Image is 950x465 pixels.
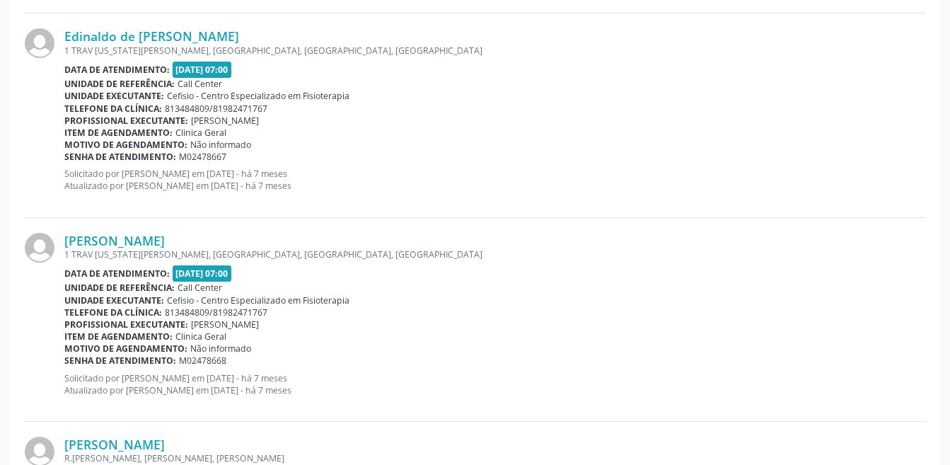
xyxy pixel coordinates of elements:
[64,306,162,318] b: Telefone da clínica:
[165,306,267,318] span: 813484809/81982471767
[175,331,226,343] span: Clinica Geral
[64,45,925,57] div: 1 TRAV [US_STATE][PERSON_NAME], [GEOGRAPHIC_DATA], [GEOGRAPHIC_DATA], [GEOGRAPHIC_DATA]
[64,318,188,331] b: Profissional executante:
[190,139,251,151] span: Não informado
[64,78,175,90] b: Unidade de referência:
[178,282,222,294] span: Call Center
[25,233,54,263] img: img
[190,343,251,355] span: Não informado
[64,115,188,127] b: Profissional executante:
[165,103,267,115] span: 813484809/81982471767
[64,452,925,464] div: R.[PERSON_NAME], [PERSON_NAME], [PERSON_NAME]
[64,282,175,294] b: Unidade de referência:
[178,78,222,90] span: Call Center
[167,294,349,306] span: Cefisio - Centro Especializado em Fisioterapia
[64,28,239,44] a: Edinaldo de [PERSON_NAME]
[64,372,925,396] p: Solicitado por [PERSON_NAME] em [DATE] - há 7 meses Atualizado por [PERSON_NAME] em [DATE] - há 7...
[179,355,226,367] span: M02478668
[173,265,232,282] span: [DATE] 07:00
[64,90,164,102] b: Unidade executante:
[191,115,259,127] span: [PERSON_NAME]
[173,62,232,78] span: [DATE] 07:00
[64,127,173,139] b: Item de agendamento:
[64,233,165,248] a: [PERSON_NAME]
[64,103,162,115] b: Telefone da clínica:
[191,318,259,331] span: [PERSON_NAME]
[64,268,170,280] b: Data de atendimento:
[64,355,176,367] b: Senha de atendimento:
[64,343,187,355] b: Motivo de agendamento:
[64,331,173,343] b: Item de agendamento:
[179,151,226,163] span: M02478667
[64,294,164,306] b: Unidade executante:
[64,139,187,151] b: Motivo de agendamento:
[64,151,176,163] b: Senha de atendimento:
[64,248,925,260] div: 1 TRAV [US_STATE][PERSON_NAME], [GEOGRAPHIC_DATA], [GEOGRAPHIC_DATA], [GEOGRAPHIC_DATA]
[175,127,226,139] span: Clinica Geral
[64,168,925,192] p: Solicitado por [PERSON_NAME] em [DATE] - há 7 meses Atualizado por [PERSON_NAME] em [DATE] - há 7...
[64,437,165,452] a: [PERSON_NAME]
[64,64,170,76] b: Data de atendimento:
[25,28,54,58] img: img
[167,90,349,102] span: Cefisio - Centro Especializado em Fisioterapia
